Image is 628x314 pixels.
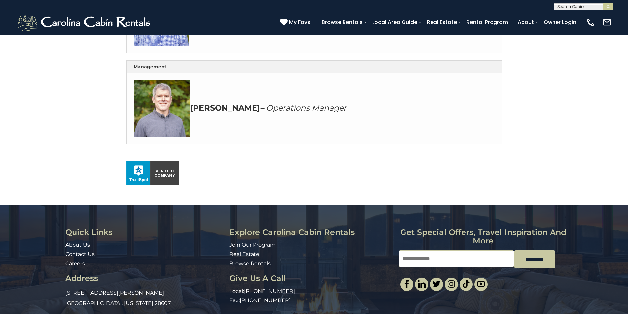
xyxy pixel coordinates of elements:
a: Browse Rentals [318,16,366,28]
img: tiktok.svg [462,280,470,288]
strong: [PERSON_NAME] [190,103,260,113]
img: twitter-single.svg [433,280,440,288]
p: Fax: [229,297,394,304]
h3: Address [65,274,224,283]
img: phone-regular-white.png [586,18,595,27]
a: Join Our Program [229,242,276,248]
h3: Explore Carolina Cabin Rentals [229,228,394,237]
p: Local: [229,288,394,295]
a: About Us [65,242,90,248]
img: instagram-single.svg [447,280,455,288]
img: mail-regular-white.png [602,18,612,27]
span: My Favs [289,18,310,26]
img: facebook-single.svg [403,280,411,288]
a: Real Estate [424,16,460,28]
img: White-1-2.png [16,13,153,32]
a: My Favs [280,18,312,27]
a: Rental Program [463,16,511,28]
h3: Get special offers, travel inspiration and more [399,228,568,245]
strong: Management [134,64,166,70]
a: Local Area Guide [369,16,421,28]
img: seal_horizontal.png [126,161,179,185]
em: – Operations Manager [260,103,347,113]
a: Real Estate [229,251,259,257]
img: youtube-light.svg [477,280,485,288]
a: [PHONE_NUMBER] [240,297,291,303]
a: Owner Login [540,16,580,28]
a: Careers [65,260,85,267]
a: Browse Rentals [229,260,271,267]
h3: Give Us A Call [229,274,394,283]
img: linkedin-single.svg [418,280,426,288]
h3: Quick Links [65,228,224,237]
a: [PHONE_NUMBER] [244,288,295,294]
p: [STREET_ADDRESS][PERSON_NAME] [GEOGRAPHIC_DATA], [US_STATE] 28607 [65,288,224,309]
a: About [514,16,537,28]
a: Contact Us [65,251,95,257]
